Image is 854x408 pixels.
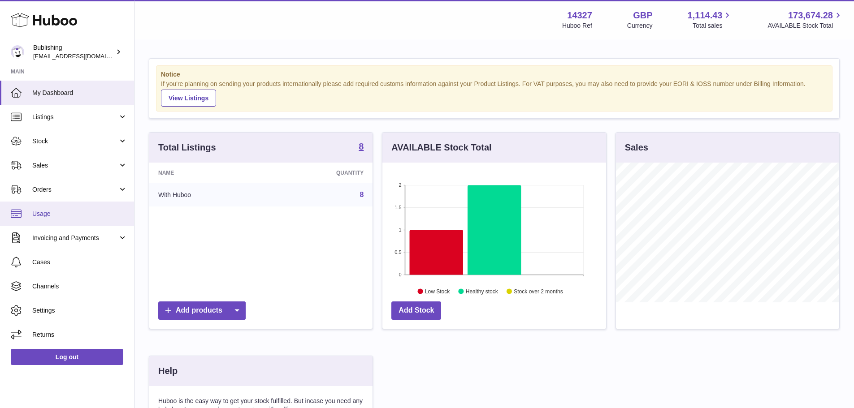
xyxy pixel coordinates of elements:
span: Channels [32,282,127,291]
text: 1.5 [395,205,402,210]
a: 8 [359,142,364,153]
text: Stock over 2 months [514,288,563,294]
span: [EMAIL_ADDRESS][DOMAIN_NAME] [33,52,132,60]
h3: AVAILABLE Stock Total [391,142,491,154]
span: Cases [32,258,127,266]
a: 173,674.28 AVAILABLE Stock Total [767,9,843,30]
span: AVAILABLE Stock Total [767,21,843,30]
a: Log out [11,349,123,365]
h3: Help [158,365,178,377]
a: View Listings [161,90,216,107]
th: Quantity [267,163,373,183]
strong: 8 [359,142,364,151]
div: Bublishing [33,43,114,60]
div: Huboo Ref [562,21,592,30]
span: Invoicing and Payments [32,234,118,242]
text: 2 [399,182,402,188]
text: 1 [399,227,402,232]
text: Healthy stock [466,288,499,294]
span: My Dashboard [32,89,127,97]
h3: Total Listings [158,142,216,154]
td: With Huboo [149,183,267,206]
span: Orders [32,185,118,194]
a: Add products [158,301,246,320]
span: Sales [32,161,118,170]
span: Listings [32,113,118,121]
a: 8 [360,191,364,198]
span: Usage [32,210,127,218]
div: If you're planning on sending your products internationally please add required customs informati... [161,80,828,107]
strong: GBP [633,9,652,21]
strong: Notice [161,70,828,79]
div: Currency [627,21,653,30]
span: Settings [32,306,127,315]
h3: Sales [625,142,648,154]
th: Name [149,163,267,183]
text: 0.5 [395,249,402,255]
a: Add Stock [391,301,441,320]
text: 0 [399,272,402,277]
text: Low Stock [425,288,450,294]
span: Returns [32,331,127,339]
strong: 14327 [567,9,592,21]
span: 1,114.43 [688,9,723,21]
span: 173,674.28 [788,9,833,21]
a: 1,114.43 Total sales [688,9,733,30]
span: Total sales [693,21,733,30]
img: internalAdmin-14327@internal.huboo.com [11,45,24,59]
span: Stock [32,137,118,146]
